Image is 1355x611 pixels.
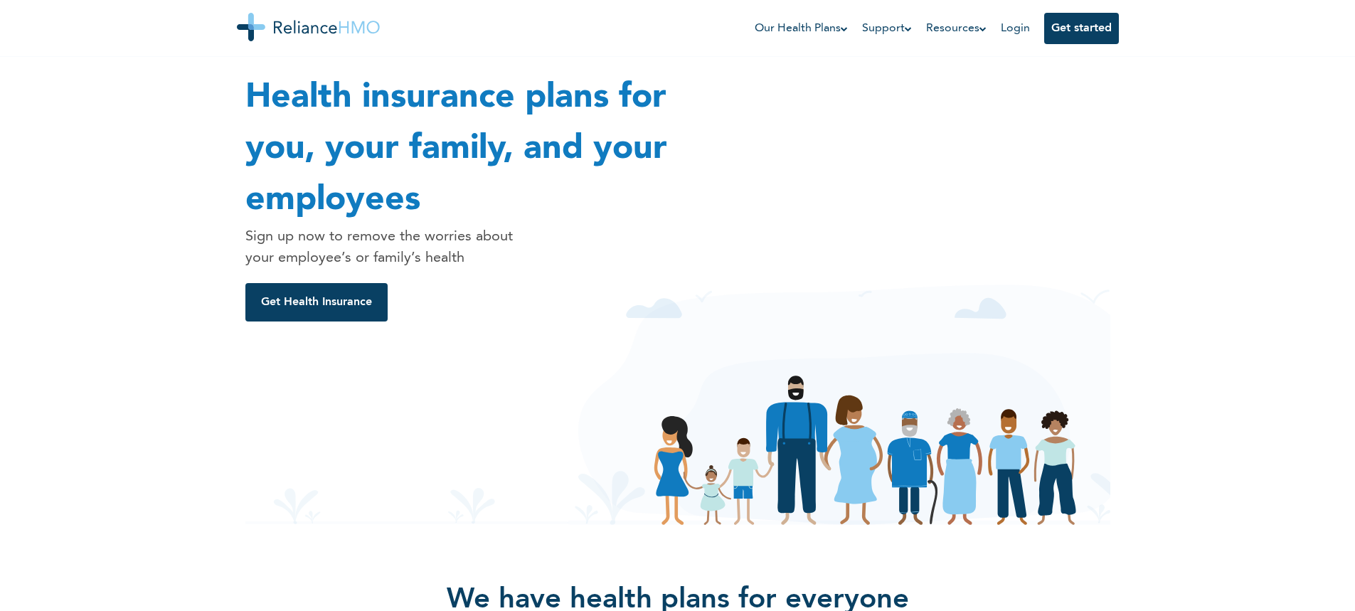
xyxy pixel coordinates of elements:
a: Support [862,20,912,37]
h1: Health insurance plans for you, your family, and your employees [245,73,722,226]
p: Sign up now to remove the worries about your employee’s or family’s health [245,226,520,269]
button: Get started [1044,13,1119,44]
a: Login [1001,23,1030,34]
a: Our Health Plans [755,20,848,37]
img: Reliance HMO's Logo [237,13,380,41]
a: Resources [926,20,987,37]
button: Get Health Insurance [245,283,388,322]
